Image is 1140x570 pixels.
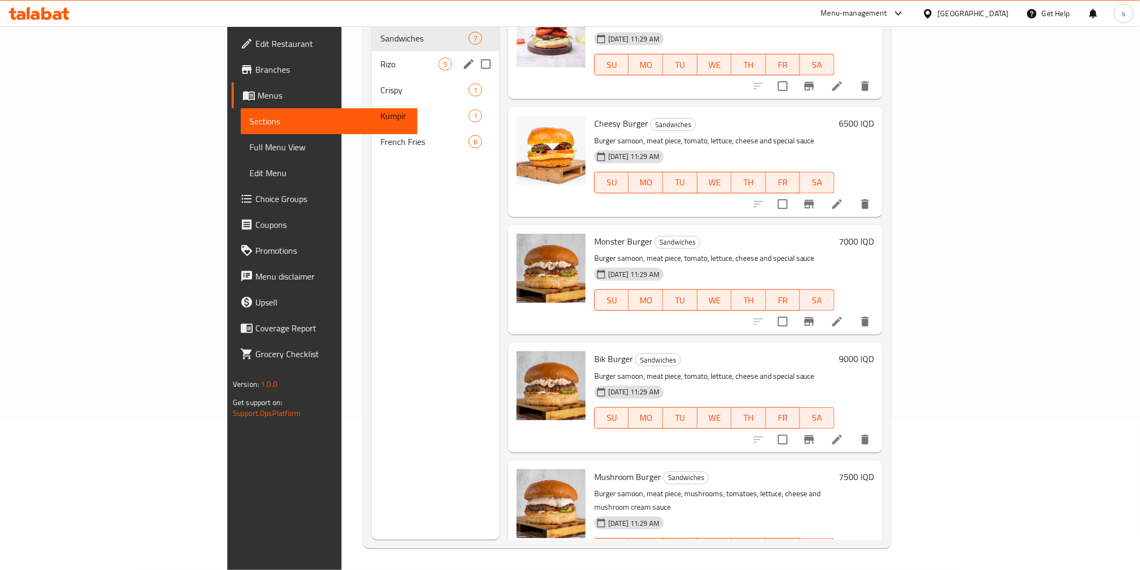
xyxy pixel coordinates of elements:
[594,351,633,367] span: Bik Burger
[663,289,698,311] button: TU
[255,270,409,283] span: Menu disclaimer
[372,103,499,129] div: Kumpir1
[469,85,482,95] span: 1
[732,407,766,429] button: TH
[771,193,794,216] span: Select to update
[380,135,469,148] span: French Fries
[469,32,482,45] div: items
[771,310,794,333] span: Select to update
[831,315,844,328] a: Edit menu item
[380,32,469,45] span: Sandwiches
[770,410,796,426] span: FR
[800,172,835,193] button: SA
[469,137,482,147] span: 6
[766,172,801,193] button: FR
[517,116,586,185] img: Cheesy Burger
[255,218,409,231] span: Coupons
[469,111,482,121] span: 1
[261,377,277,391] span: 1.0.0
[766,289,801,311] button: FR
[821,7,887,20] div: Menu-management
[852,191,878,217] button: delete
[655,236,700,249] div: Sandwiches
[594,538,629,560] button: SU
[702,293,728,308] span: WE
[517,234,586,303] img: Monster Burger
[249,141,409,154] span: Full Menu View
[594,370,835,383] p: Burger samoon, meat piece, tomato, lettuce, cheese and special sauce
[698,289,732,311] button: WE
[732,54,766,75] button: TH
[698,538,732,560] button: WE
[736,57,762,73] span: TH
[255,322,409,335] span: Coverage Report
[255,37,409,50] span: Edit Restaurant
[594,469,661,485] span: Mushroom Burger
[663,407,698,429] button: TU
[255,347,409,360] span: Grocery Checklist
[668,175,693,190] span: TU
[732,172,766,193] button: TH
[698,54,732,75] button: WE
[255,244,409,257] span: Promotions
[594,134,835,148] p: Burger samoon, meat piece, tomato, lettuce, cheese and special sauce
[771,75,794,98] span: Select to update
[796,309,822,335] button: Branch-specific-item
[232,263,418,289] a: Menu disclaimer
[233,406,301,420] a: Support.OpsPlatform
[594,115,648,131] span: Cheesy Burger
[469,33,482,44] span: 7
[766,538,801,560] button: FR
[852,427,878,453] button: delete
[650,118,696,131] div: Sandwiches
[839,469,874,484] h6: 7500 IQD
[599,57,624,73] span: SU
[800,538,835,560] button: SA
[599,293,624,308] span: SU
[232,186,418,212] a: Choice Groups
[771,428,794,451] span: Select to update
[594,233,652,249] span: Monster Burger
[249,115,409,128] span: Sections
[594,407,629,429] button: SU
[372,77,499,103] div: Crispy1
[800,407,835,429] button: SA
[831,433,844,446] a: Edit menu item
[804,410,830,426] span: SA
[439,59,451,69] span: 5
[629,407,663,429] button: MO
[372,25,499,51] div: Sandwiches7
[1122,8,1125,19] span: s
[736,293,762,308] span: TH
[241,108,418,134] a: Sections
[232,289,418,315] a: Upsell
[372,21,499,159] nav: Menu sections
[732,289,766,311] button: TH
[663,172,698,193] button: TU
[380,58,439,71] span: Rizo
[668,57,693,73] span: TU
[663,471,709,484] div: Sandwiches
[732,538,766,560] button: TH
[594,289,629,311] button: SU
[796,73,822,99] button: Branch-specific-item
[633,175,659,190] span: MO
[663,54,698,75] button: TU
[663,538,698,560] button: TU
[800,289,835,311] button: SA
[439,58,452,71] div: items
[800,54,835,75] button: SA
[604,151,664,162] span: [DATE] 11:29 AM
[594,172,629,193] button: SU
[668,410,693,426] span: TU
[599,410,624,426] span: SU
[736,175,762,190] span: TH
[594,54,629,75] button: SU
[804,57,830,73] span: SA
[804,293,830,308] span: SA
[461,56,477,72] button: edit
[770,175,796,190] span: FR
[839,351,874,366] h6: 9000 IQD
[655,236,700,248] span: Sandwiches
